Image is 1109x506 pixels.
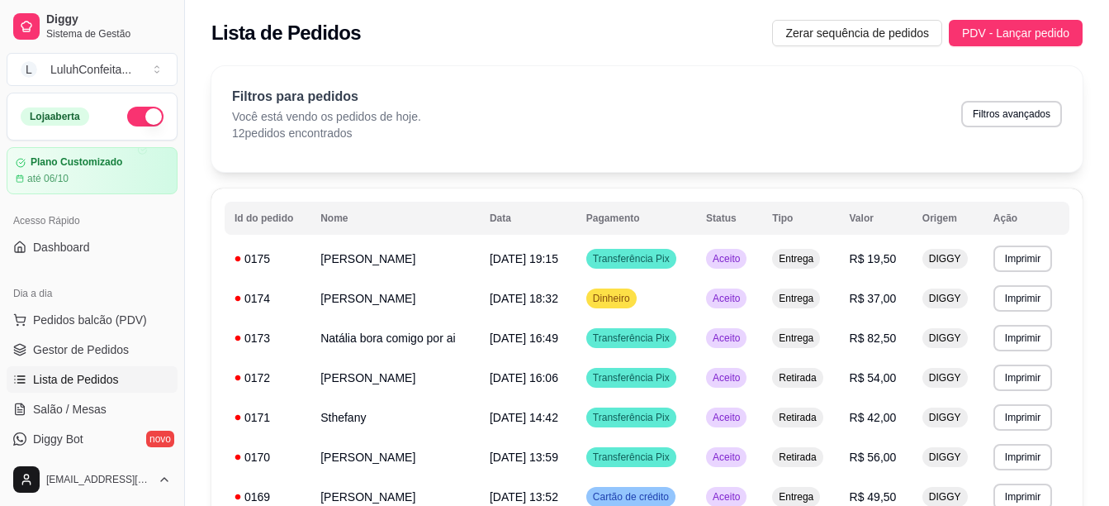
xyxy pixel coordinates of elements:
[696,202,762,235] th: Status
[709,252,743,265] span: Aceito
[7,280,178,307] div: Dia a dia
[850,332,897,345] span: R$ 82,50
[235,449,301,465] div: 0170
[490,411,558,424] span: [DATE] 14:42
[21,61,37,78] span: L
[576,202,696,235] th: Pagamento
[775,252,817,265] span: Entrega
[762,202,839,235] th: Tipo
[709,490,743,504] span: Aceito
[211,20,361,46] h2: Lista de Pedidos
[785,24,929,42] span: Zerar sequência de pedidos
[775,490,817,504] span: Entrega
[850,411,897,424] span: R$ 42,00
[310,279,480,318] td: [PERSON_NAME]
[480,202,576,235] th: Data
[709,411,743,424] span: Aceito
[949,20,1083,46] button: PDV - Lançar pedido
[235,251,301,267] div: 0175
[235,330,301,346] div: 0173
[983,202,1069,235] th: Ação
[590,411,673,424] span: Transferência Pix
[775,371,819,384] span: Retirada
[310,318,480,358] td: Natália bora comigo por ai
[926,411,964,424] span: DIGGY
[590,451,673,464] span: Transferência Pix
[490,292,558,305] span: [DATE] 18:32
[7,307,178,333] button: Pedidos balcão (PDV)
[490,252,558,265] span: [DATE] 19:15
[490,490,558,504] span: [DATE] 13:52
[850,371,897,384] span: R$ 54,00
[912,202,983,235] th: Origem
[7,460,178,499] button: [EMAIL_ADDRESS][DOMAIN_NAME]
[7,7,178,46] a: DiggySistema de Gestão
[7,234,178,260] a: Dashboard
[840,202,912,235] th: Valor
[33,401,107,418] span: Salão / Mesas
[46,12,171,27] span: Diggy
[235,290,301,307] div: 0174
[27,172,69,185] article: até 06/10
[490,332,558,345] span: [DATE] 16:49
[310,239,480,279] td: [PERSON_NAME]
[33,431,83,447] span: Diggy Bot
[127,107,164,126] button: Alterar Status
[993,246,1052,272] button: Imprimir
[7,208,178,234] div: Acesso Rápido
[46,473,151,486] span: [EMAIL_ADDRESS][DOMAIN_NAME]
[850,451,897,464] span: R$ 56,00
[590,292,633,305] span: Dinheiro
[590,252,673,265] span: Transferência Pix
[926,292,964,305] span: DIGGY
[709,371,743,384] span: Aceito
[961,101,1062,127] button: Filtros avançados
[709,451,743,464] span: Aceito
[926,332,964,345] span: DIGGY
[7,53,178,86] button: Select a team
[310,398,480,437] td: Sthefany
[310,202,480,235] th: Nome
[709,292,743,305] span: Aceito
[993,404,1052,431] button: Imprimir
[962,24,1069,42] span: PDV - Lançar pedido
[590,371,673,384] span: Transferência Pix
[775,411,819,424] span: Retirada
[235,409,301,426] div: 0171
[993,444,1052,470] button: Imprimir
[850,292,897,305] span: R$ 37,00
[310,358,480,398] td: [PERSON_NAME]
[33,341,129,358] span: Gestor de Pedidos
[50,61,131,78] div: LuluhConfeita ...
[33,371,119,388] span: Lista de Pedidos
[926,490,964,504] span: DIGGY
[21,107,89,126] div: Loja aberta
[490,371,558,384] span: [DATE] 16:06
[993,285,1052,312] button: Imprimir
[235,370,301,386] div: 0172
[310,437,480,477] td: [PERSON_NAME]
[850,252,897,265] span: R$ 19,50
[232,125,421,141] p: 12 pedidos encontrados
[590,490,672,504] span: Cartão de crédito
[775,332,817,345] span: Entrega
[33,239,90,255] span: Dashboard
[772,20,942,46] button: Zerar sequência de pedidos
[33,312,147,328] span: Pedidos balcão (PDV)
[232,87,421,107] p: Filtros para pedidos
[7,426,178,452] a: Diggy Botnovo
[31,156,122,169] article: Plano Customizado
[993,365,1052,391] button: Imprimir
[225,202,310,235] th: Id do pedido
[775,292,817,305] span: Entrega
[7,366,178,393] a: Lista de Pedidos
[7,396,178,422] a: Salão / Mesas
[926,371,964,384] span: DIGGY
[775,451,819,464] span: Retirada
[7,147,178,194] a: Plano Customizadoaté 06/10
[235,489,301,505] div: 0169
[850,490,897,504] span: R$ 49,50
[926,252,964,265] span: DIGGY
[7,337,178,363] a: Gestor de Pedidos
[709,332,743,345] span: Aceito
